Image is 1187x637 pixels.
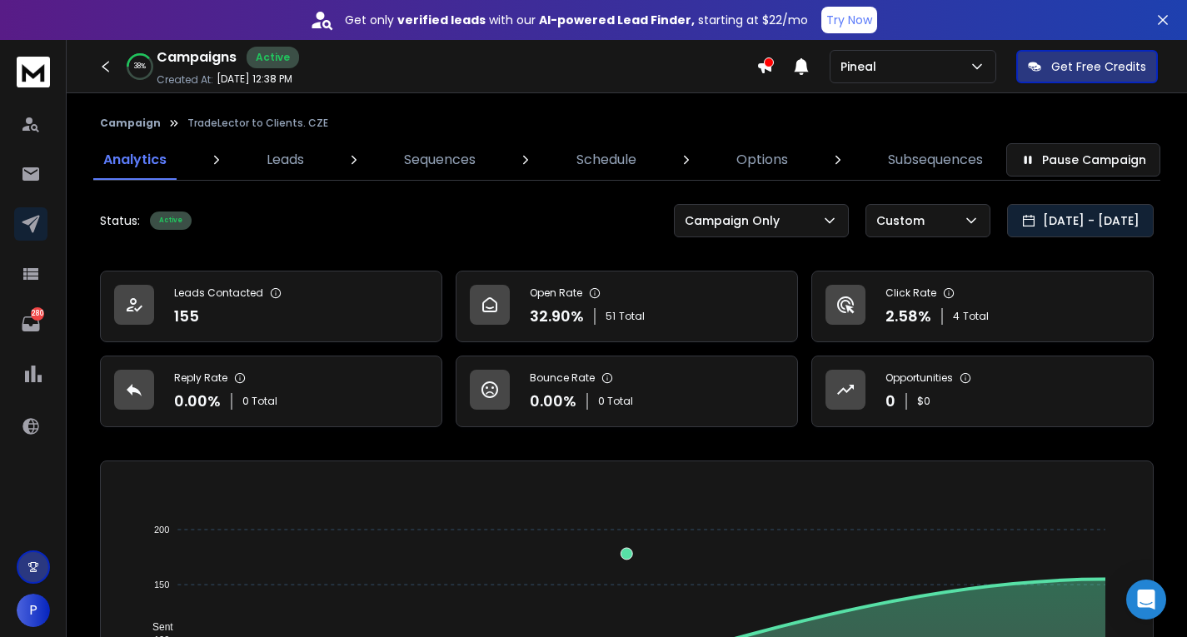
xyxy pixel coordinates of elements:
[157,73,213,87] p: Created At:
[885,305,931,328] p: 2.58 %
[917,395,930,408] p: $ 0
[885,371,953,385] p: Opportunities
[530,390,576,413] p: 0.00 %
[606,310,616,323] span: 51
[14,307,47,341] a: 280
[530,371,595,385] p: Bounce Rate
[31,307,44,321] p: 280
[1051,58,1146,75] p: Get Free Credits
[685,212,786,229] p: Campaign Only
[345,12,808,28] p: Get only with our starting at $22/mo
[267,150,304,170] p: Leads
[157,47,237,67] h1: Campaigns
[888,150,983,170] p: Subsequences
[885,286,936,300] p: Click Rate
[100,356,442,427] a: Reply Rate0.00%0 Total
[242,395,277,408] p: 0 Total
[394,140,486,180] a: Sequences
[1007,204,1154,237] button: [DATE] - [DATE]
[456,356,798,427] a: Bounce Rate0.00%0 Total
[726,140,798,180] a: Options
[247,47,299,68] div: Active
[100,117,161,130] button: Campaign
[17,57,50,87] img: logo
[963,310,989,323] span: Total
[397,12,486,28] strong: verified leads
[187,117,328,130] p: TradeLector to Clients. CZE
[876,212,931,229] p: Custom
[154,525,169,535] tspan: 200
[566,140,646,180] a: Schedule
[539,12,695,28] strong: AI-powered Lead Finder,
[953,310,960,323] span: 4
[811,271,1154,342] a: Click Rate2.58%4Total
[826,12,872,28] p: Try Now
[174,390,221,413] p: 0.00 %
[1006,143,1160,177] button: Pause Campaign
[140,621,173,633] span: Sent
[1016,50,1158,83] button: Get Free Credits
[93,140,177,180] a: Analytics
[1126,580,1166,620] div: Open Intercom Messenger
[821,7,877,33] button: Try Now
[885,390,895,413] p: 0
[878,140,993,180] a: Subsequences
[100,212,140,229] p: Status:
[150,212,192,230] div: Active
[257,140,314,180] a: Leads
[17,594,50,627] button: P
[154,580,169,590] tspan: 150
[456,271,798,342] a: Open Rate32.90%51Total
[404,150,476,170] p: Sequences
[174,371,227,385] p: Reply Rate
[530,286,582,300] p: Open Rate
[174,286,263,300] p: Leads Contacted
[174,305,199,328] p: 155
[736,150,788,170] p: Options
[217,72,292,86] p: [DATE] 12:38 PM
[840,58,883,75] p: Pineal
[576,150,636,170] p: Schedule
[811,356,1154,427] a: Opportunities0$0
[619,310,645,323] span: Total
[103,150,167,170] p: Analytics
[100,271,442,342] a: Leads Contacted155
[530,305,584,328] p: 32.90 %
[598,395,633,408] p: 0 Total
[134,62,146,72] p: 38 %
